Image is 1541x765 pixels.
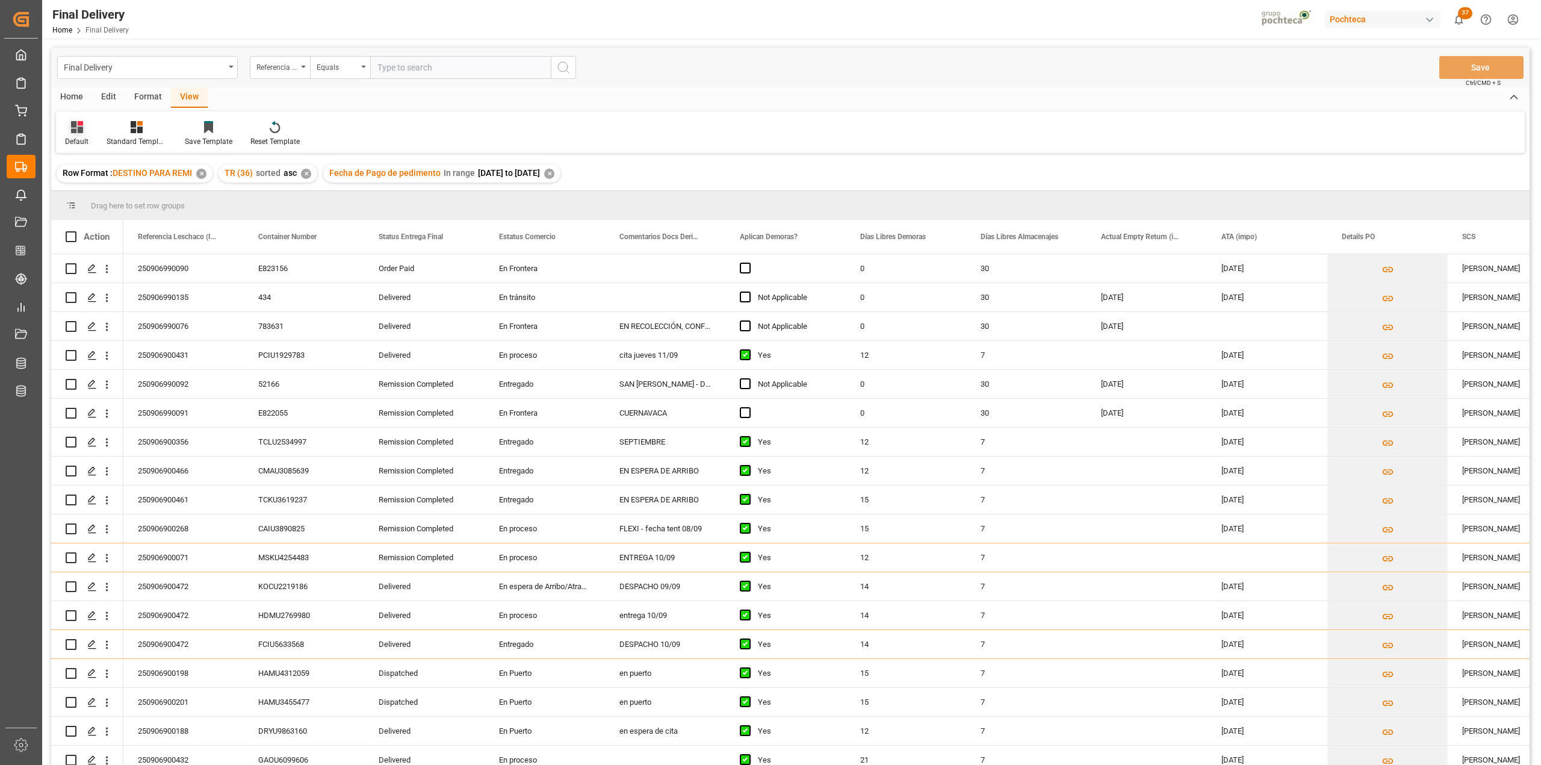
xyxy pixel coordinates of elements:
span: DESTINO PARA REMI [113,168,192,178]
span: Ctrl/CMD + S [1466,78,1501,87]
div: en puerto [605,688,725,716]
div: 15 [846,486,966,514]
span: Actual Empty Return (impo) [1101,233,1182,241]
button: Help Center [1472,6,1499,33]
div: E822055 [244,399,364,427]
div: 14 [846,572,966,601]
span: Details PO [1342,233,1375,241]
div: Remission Completed [364,428,485,456]
div: Remission Completed [364,370,485,398]
div: [DATE] [1207,341,1327,369]
div: Yes [758,717,831,745]
span: TR (36) [225,168,253,178]
div: MSKU4254483 [244,543,364,572]
div: Referencia Leschaco (Impo) [256,59,297,73]
div: 7 [966,514,1087,543]
div: Yes [758,631,831,658]
span: In range [444,168,475,178]
div: [DATE] [1207,399,1327,427]
div: 250906900188 [123,717,244,745]
div: Final Delivery [52,5,129,23]
div: CAIU3890825 [244,514,364,543]
div: [DATE] [1207,283,1327,311]
div: Not Applicable [758,370,831,398]
button: search button [551,56,576,79]
div: EN ESPERA DE ARRIBO [605,457,725,485]
div: [DATE] [1087,399,1207,427]
div: TCLU2534997 [244,428,364,456]
div: 12 [846,457,966,485]
div: 14 [846,630,966,658]
div: En Puerto [485,688,605,716]
div: 7 [966,457,1087,485]
div: Press SPACE to select this row. [51,688,123,717]
div: Not Applicable [758,313,831,340]
div: Delivered [364,601,485,629]
div: [DATE] [1207,514,1327,543]
div: 7 [966,659,1087,687]
div: En Puerto [485,717,605,745]
span: SCS [1462,233,1475,241]
div: Press SPACE to select this row. [51,254,123,283]
div: ENTREGA 10/09 [605,543,725,572]
div: cita jueves 11/09 [605,341,725,369]
div: Yes [758,486,831,514]
div: 250906900071 [123,543,244,572]
div: 250906900198 [123,659,244,687]
div: Press SPACE to select this row. [51,601,123,630]
div: 250906900268 [123,514,244,543]
div: Delivered [364,717,485,745]
span: Estatus Comercio [499,233,556,241]
div: Entregado [485,486,605,514]
div: Remission Completed [364,399,485,427]
div: 15 [846,514,966,543]
div: Press SPACE to select this row. [51,514,123,543]
div: [DATE] [1087,283,1207,311]
div: 250906900201 [123,688,244,716]
div: 12 [846,341,966,369]
div: 30 [966,254,1087,283]
div: 30 [966,399,1087,427]
div: [DATE] [1207,659,1327,687]
div: 250906900461 [123,486,244,514]
div: 250906990135 [123,283,244,311]
div: Yes [758,457,831,485]
button: open menu [310,56,370,79]
span: Referencia Leschaco (Impo) [138,233,219,241]
div: Delivered [364,630,485,658]
button: Save [1439,56,1524,79]
div: ✕ [301,169,311,179]
div: Action [84,231,110,242]
div: En proceso [485,514,605,543]
div: TCKU3619237 [244,486,364,514]
div: Reset Template [250,136,300,147]
div: 250906990076 [123,312,244,340]
div: CMAU3085639 [244,457,364,485]
button: show 37 new notifications [1445,6,1472,33]
span: [DATE] to [DATE] [478,168,540,178]
div: [DATE] [1207,717,1327,745]
div: Dispatched [364,659,485,687]
div: 30 [966,283,1087,311]
div: 250906990092 [123,370,244,398]
div: 12 [846,543,966,572]
div: Remission Completed [364,457,485,485]
div: [DATE] [1207,370,1327,398]
div: Yes [758,544,831,572]
div: 30 [966,312,1087,340]
div: ✕ [544,169,554,179]
div: Press SPACE to select this row. [51,717,123,746]
div: en espera de cita [605,717,725,745]
div: Yes [758,660,831,687]
div: 0 [846,399,966,427]
div: 7 [966,486,1087,514]
span: sorted [256,168,281,178]
span: asc [284,168,297,178]
div: DESPACHO 09/09 [605,572,725,601]
div: 7 [966,601,1087,629]
div: [DATE] [1207,601,1327,629]
div: [DATE] [1207,428,1327,456]
span: 37 [1458,7,1472,19]
div: Default [65,136,88,147]
div: SAN [PERSON_NAME] - DOCTOS ENVIADO AYER [605,370,725,398]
